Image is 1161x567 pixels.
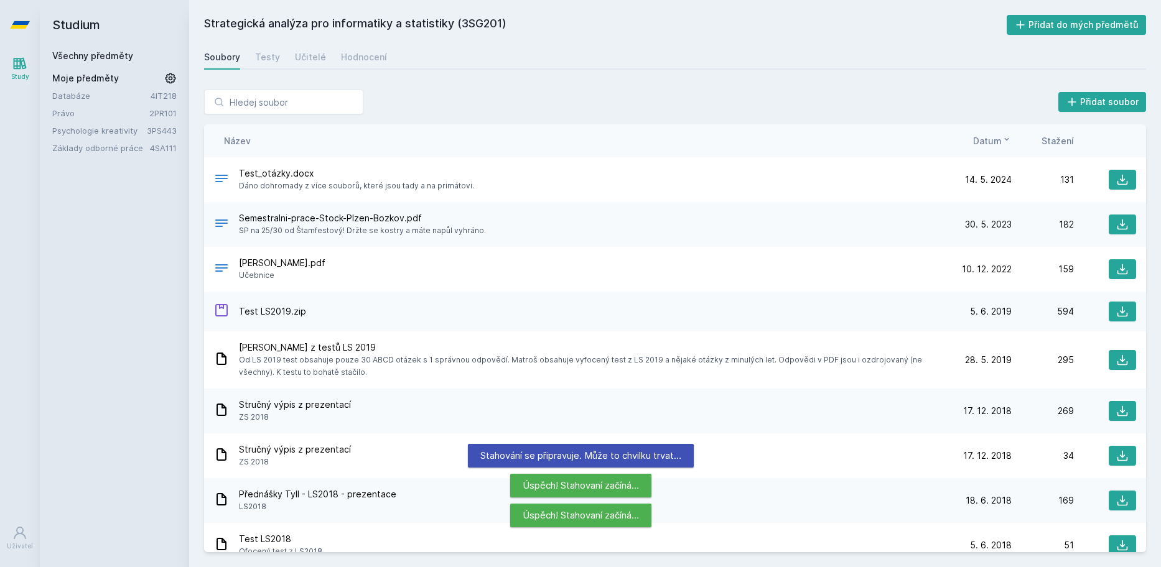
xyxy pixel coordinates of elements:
[239,545,322,558] span: Ofocený test z LS2018
[214,171,229,189] div: DOCX
[1012,405,1074,417] div: 269
[963,405,1012,417] span: 17. 12. 2018
[239,354,944,379] span: Od LS 2019 test obsahuje pouze 30 ABCD otázek s 1 správnou odpovědí. Matroš obsahuje vyfocený tes...
[239,224,486,237] span: SP na 25/30 od Štamfestový! Držte se kostry a máte napůl vyhráno.
[239,305,306,318] span: Test LS2019.zip
[52,50,133,61] a: Všechny předměty
[1012,449,1074,462] div: 34
[239,212,486,224] span: Semestralni-prace-Stock-Plzen-Bozkov.pdf
[255,45,280,70] a: Testy
[295,45,326,70] a: Učitelé
[52,124,147,137] a: Psychologie kreativity
[1012,173,1074,186] div: 131
[970,305,1012,318] span: 5. 6. 2019
[1012,305,1074,318] div: 594
[239,269,325,282] span: Učebnice
[204,45,240,70] a: Soubory
[255,51,280,63] div: Testy
[147,126,177,136] a: 3PS443
[965,218,1012,231] span: 30. 5. 2023
[239,443,351,456] span: Stručný výpis z prezentací
[214,216,229,234] div: PDF
[151,91,177,101] a: 4IT218
[239,399,351,411] span: Stručný výpis z prezentací
[963,449,1012,462] span: 17. 12. 2018
[239,488,396,500] span: Přednášky Tyll - LS2018 - prezentace
[965,354,1012,366] span: 28. 5. 2019
[966,494,1012,507] span: 18. 6. 2018
[214,260,229,279] div: PDF
[204,90,363,114] input: Hledej soubor
[11,72,29,81] div: Study
[239,257,325,269] span: [PERSON_NAME].pdf
[239,533,322,545] span: Test LS2018
[1042,134,1074,147] button: Stažení
[239,411,351,423] span: ZS 2018
[973,134,1002,147] span: Datum
[962,263,1012,275] span: 10. 12. 2022
[214,303,229,321] div: ZIP
[973,134,1012,147] button: Datum
[204,51,240,63] div: Soubory
[52,90,151,102] a: Databáze
[295,51,326,63] div: Učitelé
[149,108,177,118] a: 2PR101
[239,500,396,513] span: LS2018
[1007,15,1147,35] button: Přidat do mých předmětů
[224,134,251,147] button: Název
[1012,354,1074,366] div: 295
[510,504,651,527] div: Úspěch! Stahovaní začíná…
[1012,494,1074,507] div: 169
[52,107,149,119] a: Právo
[2,519,37,557] a: Uživatel
[970,539,1012,551] span: 5. 6. 2018
[510,474,651,497] div: Úspěch! Stahovaní začíná…
[1058,92,1147,112] button: Přidat soubor
[239,167,474,180] span: Test_otázky.docx
[239,341,944,354] span: [PERSON_NAME] z testů LS 2019
[239,456,351,468] span: ZS 2018
[341,45,387,70] a: Hodnocení
[204,15,1007,35] h2: Strategická analýza pro informatiky a statistiky (3SG201)
[52,142,150,154] a: Základy odborné práce
[150,143,177,153] a: 4SA111
[2,50,37,88] a: Study
[468,444,694,468] div: Stahování se připravuje. Může to chvilku trvat…
[239,180,474,192] span: Dáno dohromady z více souborů, které jsou tady a na primátovi.
[341,51,387,63] div: Hodnocení
[965,173,1012,186] span: 14. 5. 2024
[52,72,119,85] span: Moje předměty
[1012,263,1074,275] div: 159
[1012,539,1074,551] div: 51
[7,542,33,551] div: Uživatel
[1012,218,1074,231] div: 182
